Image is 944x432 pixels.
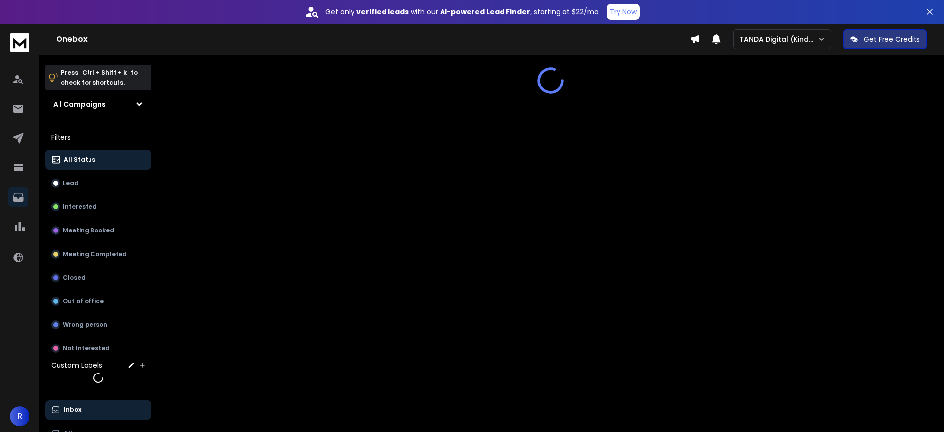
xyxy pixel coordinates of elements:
button: Meeting Booked [45,221,151,240]
button: Meeting Completed [45,244,151,264]
p: TANDA Digital (Kind Studio) [739,34,818,44]
p: Meeting Booked [63,227,114,234]
span: Ctrl + Shift + k [81,67,128,78]
button: Try Now [607,4,640,20]
button: R [10,406,29,426]
p: Not Interested [63,345,110,352]
button: All Campaigns [45,94,151,114]
h3: Filters [45,130,151,144]
button: Not Interested [45,339,151,358]
button: Get Free Credits [843,29,927,49]
h3: Custom Labels [51,360,102,370]
p: Out of office [63,297,104,305]
h1: Onebox [56,33,690,45]
button: All Status [45,150,151,170]
button: Inbox [45,400,151,420]
p: Lead [63,179,79,187]
h1: All Campaigns [53,99,106,109]
p: Press to check for shortcuts. [61,68,138,87]
p: Get only with our starting at $22/mo [325,7,599,17]
button: Out of office [45,291,151,311]
p: Interested [63,203,97,211]
strong: verified leads [356,7,409,17]
button: Wrong person [45,315,151,335]
button: Interested [45,197,151,217]
p: Get Free Credits [864,34,920,44]
p: All Status [64,156,95,164]
img: logo [10,33,29,52]
strong: AI-powered Lead Finder, [440,7,532,17]
button: Lead [45,173,151,193]
button: Closed [45,268,151,288]
p: Closed [63,274,86,282]
p: Wrong person [63,321,107,329]
p: Meeting Completed [63,250,127,258]
p: Inbox [64,406,81,414]
p: Try Now [610,7,637,17]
